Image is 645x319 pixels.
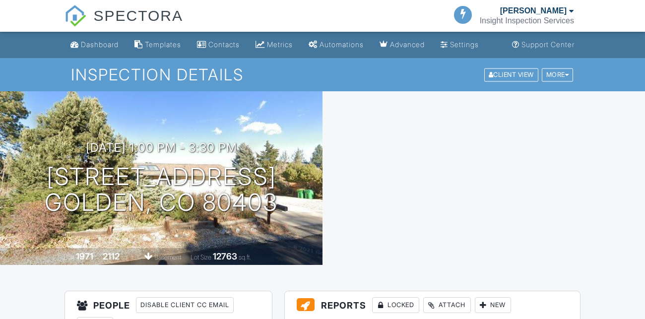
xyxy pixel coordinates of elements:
[450,40,479,49] div: Settings
[66,36,123,54] a: Dashboard
[521,40,575,49] div: Support Center
[239,254,251,261] span: sq.ft.
[390,40,425,49] div: Advanced
[423,297,471,313] div: Attach
[305,36,368,54] a: Automations (Basic)
[103,251,120,261] div: 2112
[93,5,183,26] span: SPECTORA
[76,251,93,261] div: 1971
[145,40,181,49] div: Templates
[193,36,244,54] a: Contacts
[86,141,237,154] h3: [DATE] 1:00 pm - 3:30 pm
[372,297,419,313] div: Locked
[500,6,567,16] div: [PERSON_NAME]
[484,68,538,81] div: Client View
[121,254,135,261] span: sq. ft.
[64,254,74,261] span: Built
[191,254,211,261] span: Lot Size
[154,254,181,261] span: Basement
[437,36,483,54] a: Settings
[483,70,541,78] a: Client View
[480,16,574,26] div: Insight Inspection Services
[71,66,574,83] h1: Inspection Details
[64,5,86,27] img: The Best Home Inspection Software - Spectora
[81,40,119,49] div: Dashboard
[320,40,364,49] div: Automations
[45,164,278,216] h1: [STREET_ADDRESS] Golden, CO 80403
[252,36,297,54] a: Metrics
[64,15,183,33] a: SPECTORA
[130,36,185,54] a: Templates
[508,36,579,54] a: Support Center
[475,297,511,313] div: New
[136,297,234,313] div: Disable Client CC Email
[213,251,237,261] div: 12763
[542,68,574,81] div: More
[267,40,293,49] div: Metrics
[376,36,429,54] a: Advanced
[208,40,240,49] div: Contacts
